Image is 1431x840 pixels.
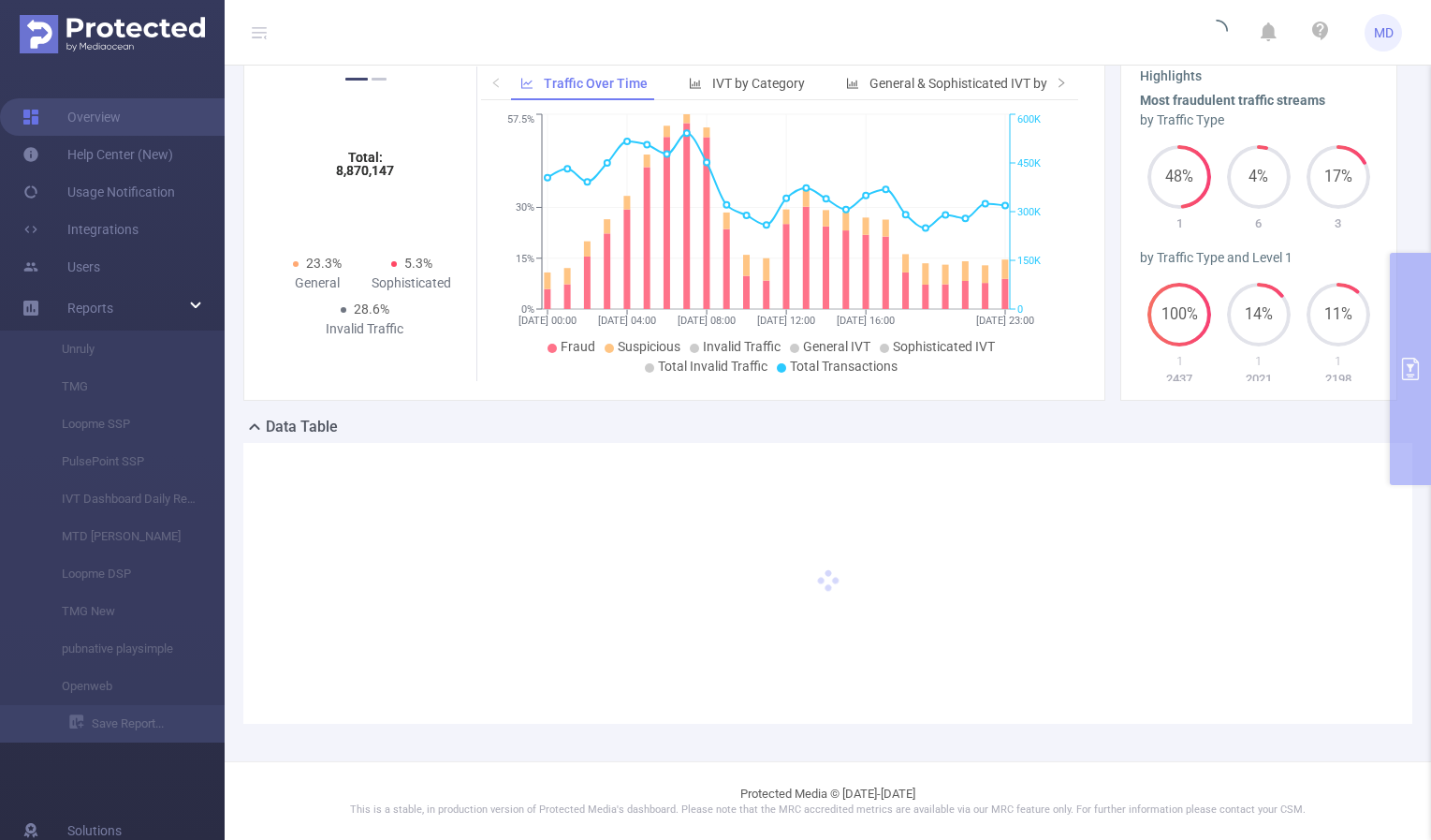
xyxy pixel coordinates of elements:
span: 4% [1227,169,1291,184]
p: 1 [1140,352,1219,371]
a: Reports [67,289,113,327]
img: Protected Media [20,15,205,53]
i: icon: line-chart [520,77,533,90]
b: Most fraudulent traffic streams [1140,93,1325,108]
tspan: 8,870,147 [336,163,394,178]
tspan: 600K [1017,114,1041,126]
div: by Traffic Type [1140,111,1378,130]
i: icon: right [1056,77,1067,88]
div: by Traffic Type and Level 1 [1140,248,1378,268]
tspan: 57.5% [507,114,534,126]
tspan: [DATE] 08:00 [678,315,736,327]
p: 3 [1298,214,1378,233]
tspan: 0 [1017,303,1023,316]
tspan: Total: [347,150,382,165]
p: 6 [1219,214,1299,233]
tspan: [DATE] 00:00 [518,315,577,327]
div: General [270,273,365,293]
span: MD [1374,14,1394,52]
p: 1 [1219,352,1299,371]
p: 1 [1298,352,1378,371]
tspan: [DATE] 23:00 [976,315,1034,327]
span: 100% [1147,307,1211,322]
a: Overview [22,98,121,136]
tspan: 15% [516,253,534,265]
tspan: 150K [1017,255,1041,267]
p: 2198 [1298,370,1378,389]
tspan: 300K [1017,206,1041,218]
button: 2 [372,78,387,81]
p: 2021 [1219,370,1299,389]
span: 28.6% [354,302,389,317]
tspan: [DATE] 04:00 [598,315,656,327]
span: Fraud [561,339,595,354]
tspan: 450K [1017,157,1041,169]
span: General IVT [803,339,870,354]
p: 1 [1140,214,1219,233]
span: General & Sophisticated IVT by Category [869,76,1103,91]
i: icon: bar-chart [846,77,859,90]
tspan: [DATE] 16:00 [837,315,895,327]
span: Suspicious [618,339,680,354]
p: This is a stable, in production version of Protected Media's dashboard. Please note that the MRC ... [271,803,1384,818]
a: Help Center (New) [22,136,173,173]
tspan: 0% [521,303,534,316]
button: 1 [345,78,368,81]
span: 23.3% [306,256,342,271]
span: Reports [67,301,113,316]
span: 14% [1227,307,1291,322]
div: Sophisticated [365,273,460,293]
a: Users [22,248,100,286]
span: 11% [1307,307,1370,322]
i: icon: loading [1205,20,1228,46]
span: Invalid Traffic [703,339,781,354]
a: Integrations [22,211,139,248]
span: Total Transactions [790,359,898,374]
div: Invalid Traffic [317,319,412,339]
span: 48% [1147,169,1211,184]
i: icon: bar-chart [689,77,702,90]
h3: Highlights [1140,66,1378,86]
tspan: 30% [516,202,534,214]
a: Usage Notification [22,173,175,211]
span: 5.3% [404,256,432,271]
span: Total Invalid Traffic [658,359,767,374]
p: 2437 [1140,370,1219,389]
span: Sophisticated IVT [893,339,995,354]
tspan: [DATE] 12:00 [757,315,815,327]
h2: Data Table [266,416,338,438]
span: Traffic Over Time [544,76,648,91]
i: icon: left [490,77,502,88]
span: 17% [1307,169,1370,184]
span: IVT by Category [712,76,805,91]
